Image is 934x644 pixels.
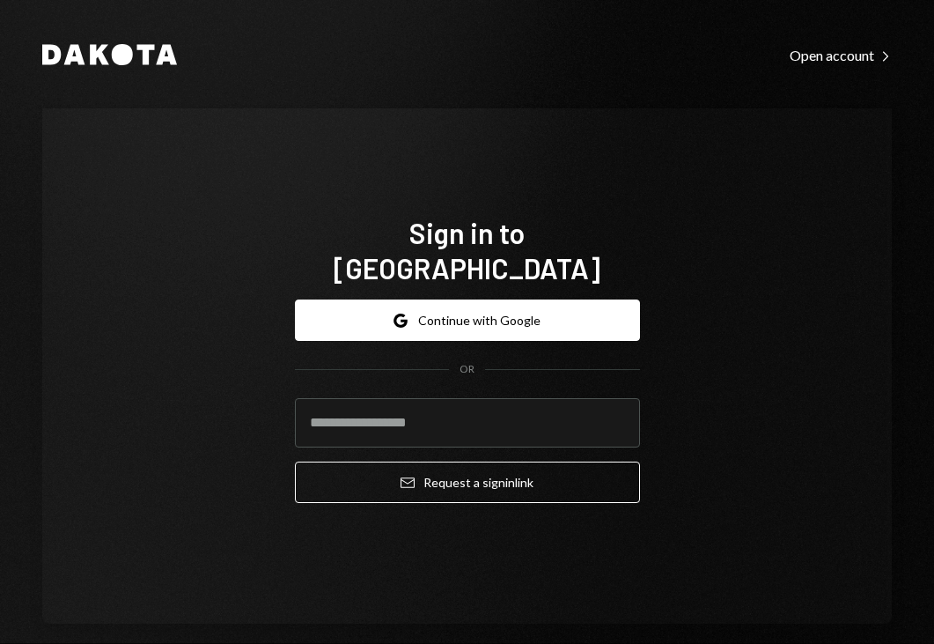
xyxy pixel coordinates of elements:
button: Continue with Google [295,300,640,341]
div: Open account [790,47,892,64]
button: Request a signinlink [295,462,640,503]
h1: Sign in to [GEOGRAPHIC_DATA] [295,215,640,285]
a: Open account [790,45,892,64]
div: OR [460,362,474,377]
